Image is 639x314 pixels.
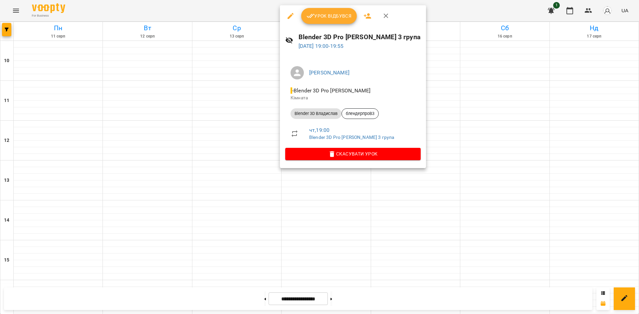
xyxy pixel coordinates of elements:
span: Скасувати Урок [291,150,415,158]
p: Кімната [291,95,415,101]
span: Урок відбувся [307,12,352,20]
div: блендерпроВ3 [341,108,379,119]
span: - Blender 3D Pro [PERSON_NAME] [291,87,372,94]
a: Blender 3D Pro [PERSON_NAME] 3 група [309,135,394,140]
a: [PERSON_NAME] [309,69,349,76]
span: блендерпроВ3 [342,111,378,117]
a: чт , 19:00 [309,127,329,133]
h6: Blender 3D Pro [PERSON_NAME] 3 група [299,32,421,42]
span: Blender 3D Владислав [291,111,341,117]
a: [DATE] 19:00-19:55 [299,43,344,49]
button: Скасувати Урок [285,148,421,160]
button: Урок відбувся [301,8,357,24]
